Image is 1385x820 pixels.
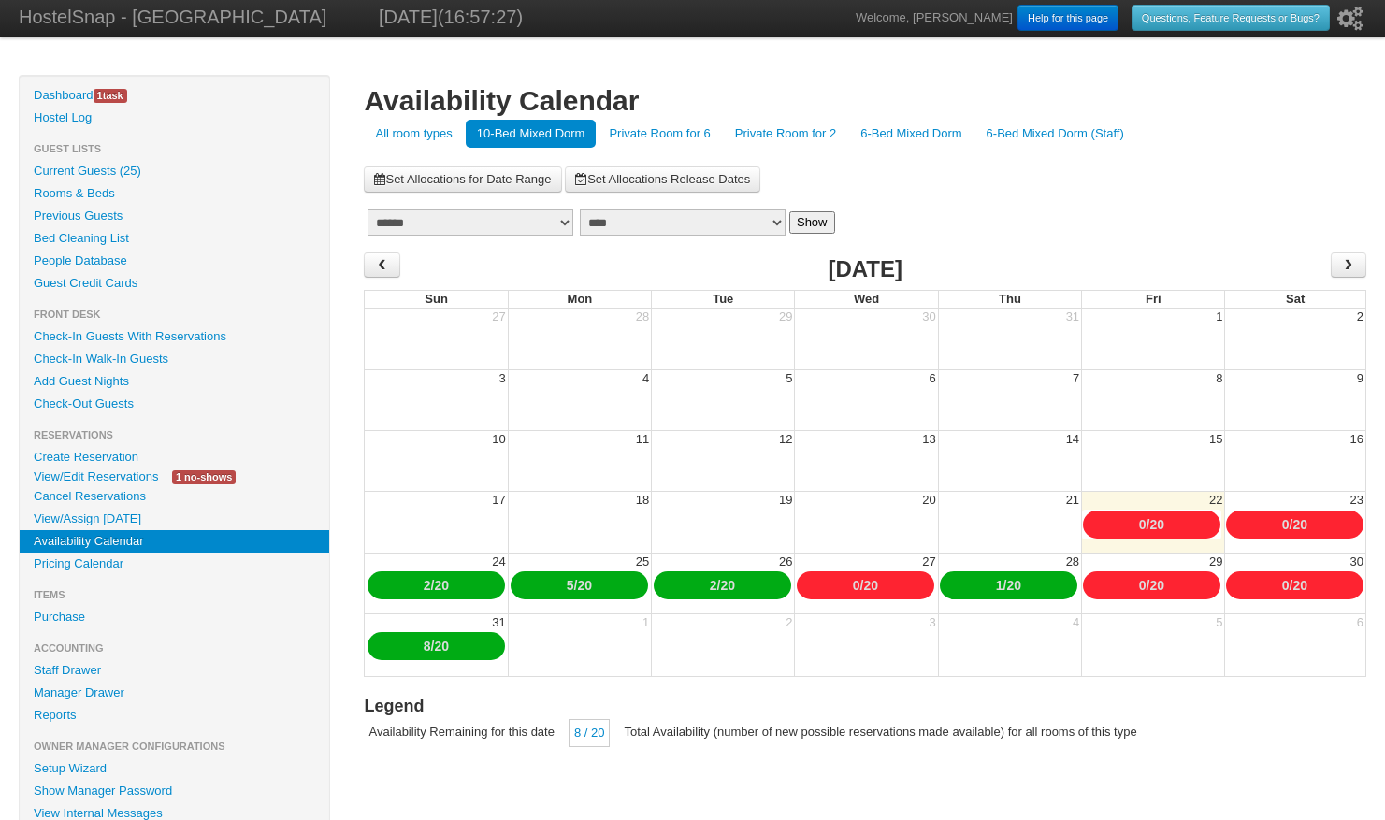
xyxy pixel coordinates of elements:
span: 1 [97,90,103,101]
div: 10 [490,431,507,448]
div: 27 [490,309,507,325]
a: Add Guest Nights [20,370,329,393]
h2: [DATE] [828,252,902,286]
div: 6 [928,370,938,387]
a: Availability Calendar [20,530,329,553]
a: Private Room for 6 [598,120,721,148]
a: Check-In Guests With Reservations [20,325,329,348]
div: 8 / 20 [569,719,611,747]
a: Purchase [20,606,329,628]
a: Bed Cleaning List [20,227,329,250]
a: 2 [710,578,717,593]
div: / [1083,511,1220,539]
a: 20 [1150,578,1165,593]
li: Front Desk [20,303,329,325]
a: 2 [424,578,431,593]
th: Sat [1224,290,1366,309]
button: Show [789,211,835,234]
div: 4 [1071,614,1081,631]
div: 25 [634,554,651,570]
a: Questions, Feature Requests or Bugs? [1132,5,1330,31]
div: / [1083,571,1220,599]
div: 21 [1064,492,1081,509]
li: Items [20,583,329,606]
a: 10-Bed Mixed Dorm [466,120,597,148]
a: 0 [853,578,860,593]
a: Previous Guests [20,205,329,227]
div: Availability Remaining for this date [364,719,558,745]
div: 22 [1207,492,1224,509]
a: Current Guests (25) [20,160,329,182]
span: (16:57:27) [438,7,523,27]
a: 8 [424,639,431,654]
div: / [368,571,505,599]
div: 2 [784,614,794,631]
div: 29 [777,309,794,325]
th: Fri [1081,290,1224,309]
h3: Legend [364,694,1366,719]
th: Thu [938,290,1081,309]
a: 0 [1139,517,1147,532]
span: 1 no-shows [172,470,236,484]
div: 19 [777,492,794,509]
div: / [797,571,934,599]
a: Set Allocations Release Dates [565,166,760,193]
div: 16 [1349,431,1365,448]
a: Staff Drawer [20,659,329,682]
li: Guest Lists [20,137,329,160]
a: Pricing Calendar [20,553,329,575]
a: 20 [1293,578,1308,593]
div: 4 [641,370,651,387]
a: 5 [567,578,574,593]
a: 20 [435,578,450,593]
a: Help for this page [1017,5,1118,31]
a: Private Room for 2 [724,120,847,148]
a: Show Manager Password [20,780,329,802]
a: Check-Out Guests [20,393,329,415]
div: 15 [1207,431,1224,448]
div: 3 [498,370,508,387]
a: 0 [1282,578,1290,593]
th: Tue [651,290,794,309]
a: 20 [721,578,736,593]
a: 20 [1007,578,1022,593]
h1: Availability Calendar [364,84,1366,118]
div: 26 [777,554,794,570]
div: 5 [1214,614,1224,631]
div: 23 [1349,492,1365,509]
a: 6-Bed Mixed Dorm [849,120,973,148]
a: Set Allocations for Date Range [364,166,561,193]
a: People Database [20,250,329,272]
a: Reports [20,704,329,726]
div: 5 [784,370,794,387]
div: 28 [1064,554,1081,570]
a: Cancel Reservations [20,485,329,508]
a: 1 [996,578,1003,593]
div: 7 [1071,370,1081,387]
div: 2 [1355,309,1365,325]
div: 8 [1214,370,1224,387]
div: 6 [1355,614,1365,631]
th: Sun [364,290,507,309]
th: Wed [794,290,937,309]
a: 20 [1293,517,1308,532]
a: Rooms & Beds [20,182,329,205]
div: 17 [490,492,507,509]
div: / [1226,511,1363,539]
a: All room types [364,120,463,148]
a: View/Edit Reservations [20,467,172,486]
a: Create Reservation [20,446,329,468]
span: ‹ [375,251,390,279]
a: Dashboard1task [20,84,329,107]
i: Setup Wizard [1337,7,1363,31]
div: / [511,571,648,599]
a: 20 [864,578,879,593]
div: 31 [1064,309,1081,325]
a: Hostel Log [20,107,329,129]
div: 27 [920,554,937,570]
a: 0 [1139,578,1147,593]
a: Setup Wizard [20,757,329,780]
div: / [368,632,505,660]
div: 24 [490,554,507,570]
a: Guest Credit Cards [20,272,329,295]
